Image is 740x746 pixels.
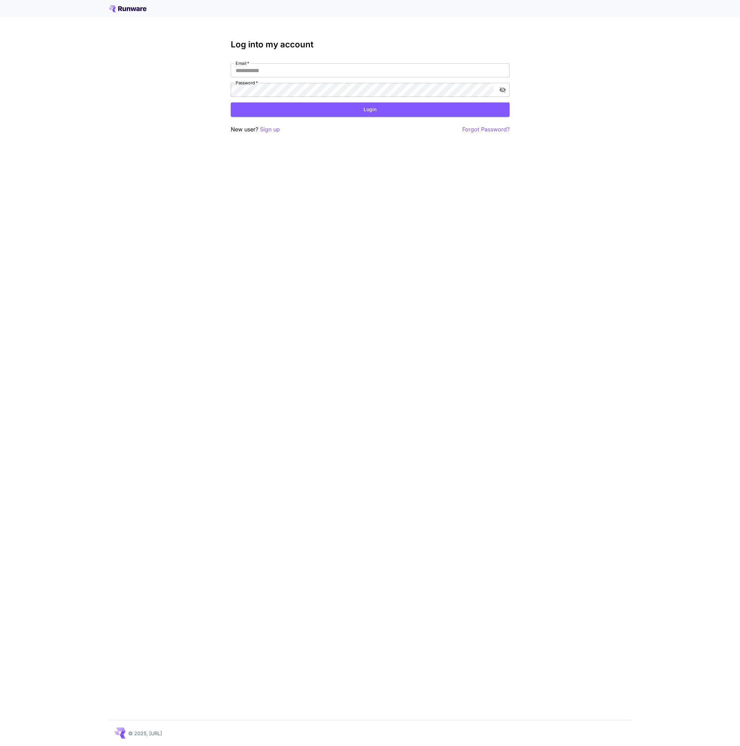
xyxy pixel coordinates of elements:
h3: Log into my account [231,40,510,49]
button: Sign up [260,125,280,134]
label: Password [236,80,258,86]
button: toggle password visibility [496,84,509,96]
button: Login [231,102,510,117]
p: New user? [231,125,280,134]
label: Email [236,60,249,66]
p: © 2025, [URL] [128,730,162,737]
button: Forgot Password? [462,125,510,134]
